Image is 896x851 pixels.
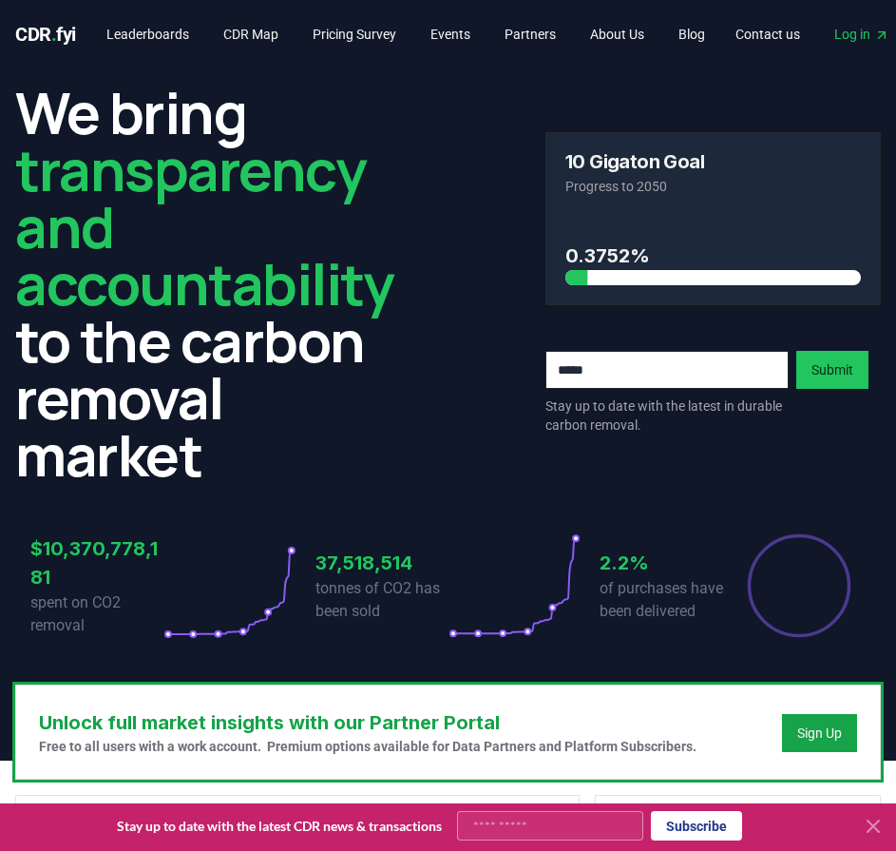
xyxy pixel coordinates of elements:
[834,25,889,44] span: Log in
[746,532,852,639] div: Percentage of sales delivered
[30,534,163,591] h3: $10,370,778,181
[600,549,733,577] h3: 2.2%
[545,396,789,435] p: Stay up to date with the latest in durable carbon removal.
[15,84,393,483] h2: We bring to the carbon removal market
[720,17,815,51] a: Contact us
[797,724,842,743] a: Sign Up
[782,714,857,752] button: Sign Up
[297,17,411,51] a: Pricing Survey
[15,23,76,46] span: CDR fyi
[415,17,486,51] a: Events
[565,177,861,196] p: Progress to 2050
[39,708,696,737] h3: Unlock full market insights with our Partner Portal
[51,23,57,46] span: .
[30,591,163,637] p: spent on CO2 removal
[489,17,571,51] a: Partners
[315,549,448,577] h3: 37,518,514
[315,577,448,623] p: tonnes of CO2 has been sold
[208,17,294,51] a: CDR Map
[796,351,868,389] button: Submit
[663,17,720,51] a: Blog
[575,17,659,51] a: About Us
[600,577,733,623] p: of purchases have been delivered
[15,21,76,48] a: CDR.fyi
[565,242,861,270] h3: 0.3752%
[15,130,393,322] span: transparency and accountability
[91,17,204,51] a: Leaderboards
[39,737,696,756] p: Free to all users with a work account. Premium options available for Data Partners and Platform S...
[91,17,720,51] nav: Main
[565,152,704,171] h3: 10 Gigaton Goal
